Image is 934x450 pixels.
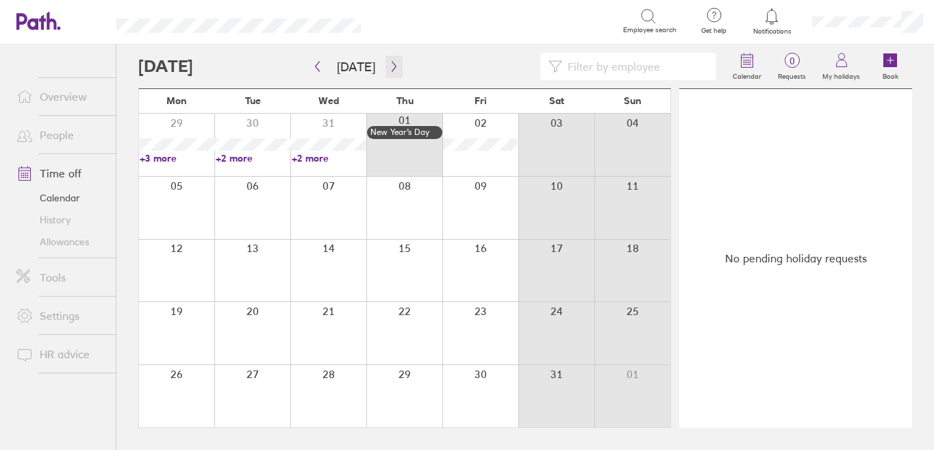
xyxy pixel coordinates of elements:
[245,95,261,106] span: Tue
[5,121,116,149] a: People
[868,45,912,88] a: Book
[750,27,794,36] span: Notifications
[5,231,116,253] a: Allowances
[166,95,187,106] span: Mon
[5,302,116,329] a: Settings
[770,45,814,88] a: 0Requests
[770,55,814,66] span: 0
[679,89,912,428] div: No pending holiday requests
[814,68,868,81] label: My holidays
[814,45,868,88] a: My holidays
[318,95,339,106] span: Wed
[549,95,564,106] span: Sat
[475,95,487,106] span: Fri
[370,127,440,137] div: New Year’s Day
[624,95,642,106] span: Sun
[216,152,290,164] a: +2 more
[396,95,414,106] span: Thu
[292,152,366,164] a: +2 more
[623,26,677,34] span: Employee search
[5,160,116,187] a: Time off
[750,7,794,36] a: Notifications
[5,83,116,110] a: Overview
[140,152,214,164] a: +3 more
[724,68,770,81] label: Calendar
[398,14,433,27] div: Search
[5,209,116,231] a: History
[692,27,736,35] span: Get help
[326,55,386,78] button: [DATE]
[5,264,116,291] a: Tools
[770,68,814,81] label: Requests
[562,53,708,79] input: Filter by employee
[874,68,907,81] label: Book
[5,340,116,368] a: HR advice
[724,45,770,88] a: Calendar
[5,187,116,209] a: Calendar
